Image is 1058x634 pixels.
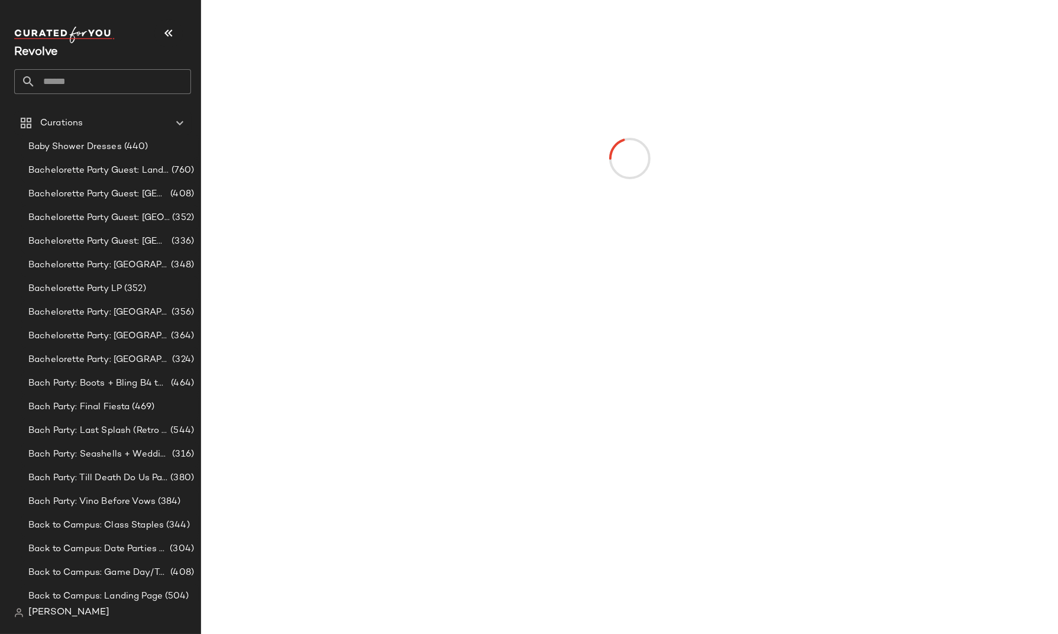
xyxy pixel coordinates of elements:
[28,606,109,620] span: [PERSON_NAME]
[170,211,194,225] span: (352)
[14,46,59,59] span: Current Company Name
[28,377,169,390] span: Bach Party: Boots + Bling B4 the Ring
[168,424,194,438] span: (544)
[28,282,122,296] span: Bachelorette Party LP
[170,448,194,461] span: (316)
[28,424,168,438] span: Bach Party: Last Splash (Retro [GEOGRAPHIC_DATA])
[28,306,169,319] span: Bachelorette Party: [GEOGRAPHIC_DATA]
[28,353,170,367] span: Bachelorette Party: [GEOGRAPHIC_DATA]
[169,329,194,343] span: (364)
[28,471,168,485] span: Bach Party: Till Death Do Us Party
[169,377,194,390] span: (464)
[28,590,163,603] span: Back to Campus: Landing Page
[28,566,168,580] span: Back to Campus: Game Day/Tailgates
[167,542,194,556] span: (304)
[168,471,194,485] span: (380)
[14,27,115,43] img: cfy_white_logo.C9jOOHJF.svg
[28,448,170,461] span: Bach Party: Seashells + Wedding Bells
[169,235,194,248] span: (336)
[169,164,194,177] span: (760)
[28,495,156,509] span: Bach Party: Vino Before Vows
[163,590,189,603] span: (504)
[168,566,194,580] span: (408)
[170,353,194,367] span: (324)
[168,187,194,201] span: (408)
[28,258,169,272] span: Bachelorette Party: [GEOGRAPHIC_DATA]
[156,495,181,509] span: (384)
[122,140,148,154] span: (440)
[28,235,169,248] span: Bachelorette Party Guest: [GEOGRAPHIC_DATA]
[28,211,170,225] span: Bachelorette Party Guest: [GEOGRAPHIC_DATA]
[28,542,167,556] span: Back to Campus: Date Parties & Semi Formals
[164,519,190,532] span: (344)
[130,400,154,414] span: (469)
[28,187,168,201] span: Bachelorette Party Guest: [GEOGRAPHIC_DATA]
[169,258,194,272] span: (348)
[169,306,194,319] span: (356)
[28,164,169,177] span: Bachelorette Party Guest: Landing Page
[28,519,164,532] span: Back to Campus: Class Staples
[40,117,83,130] span: Curations
[28,400,130,414] span: Bach Party: Final Fiesta
[28,329,169,343] span: Bachelorette Party: [GEOGRAPHIC_DATA]
[28,140,122,154] span: Baby Shower Dresses
[122,282,146,296] span: (352)
[14,608,24,617] img: svg%3e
